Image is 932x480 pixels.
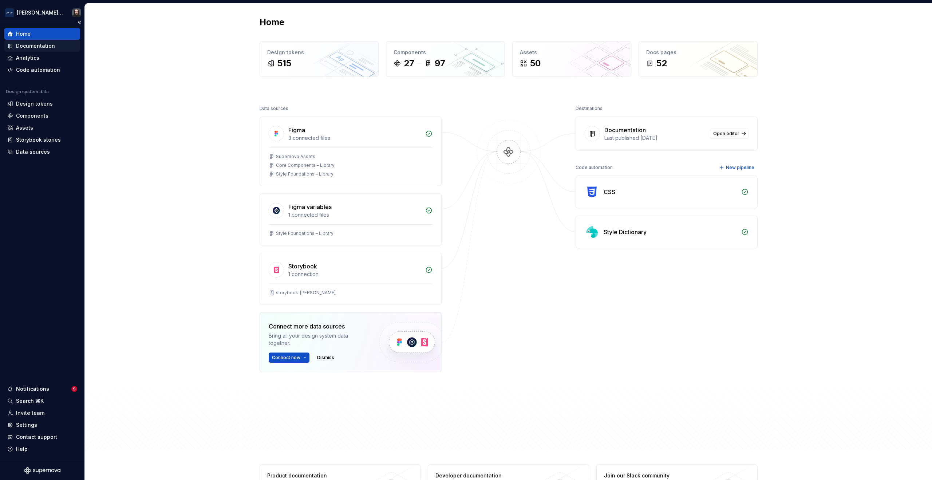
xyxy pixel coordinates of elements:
[288,134,421,142] div: 3 connected files
[520,49,624,56] div: Assets
[260,103,288,114] div: Data sources
[71,386,77,392] span: 9
[269,322,367,331] div: Connect more data sources
[604,126,646,134] div: Documentation
[276,154,315,160] div: Supernova Assets
[260,117,442,186] a: Figma3 connected filesSupernova AssetsCore Components – LibraryStyle Foundations – Library
[4,395,80,407] button: Search ⌘K
[604,188,615,196] div: CSS
[530,58,541,69] div: 50
[260,16,284,28] h2: Home
[288,126,305,134] div: Figma
[16,397,44,405] div: Search ⌘K
[4,431,80,443] button: Contact support
[276,171,333,177] div: Style Foundations – Library
[404,58,414,69] div: 27
[288,262,317,271] div: Storybook
[16,112,48,119] div: Components
[4,40,80,52] a: Documentation
[604,472,710,479] div: Join our Slack community
[713,131,739,137] span: Open editor
[4,98,80,110] a: Design tokens
[16,54,39,62] div: Analytics
[4,383,80,395] button: Notifications9
[717,162,758,173] button: New pipeline
[4,122,80,134] a: Assets
[16,445,28,453] div: Help
[512,41,631,77] a: Assets50
[4,64,80,76] a: Code automation
[16,421,37,429] div: Settings
[267,472,373,479] div: Product documentation
[267,49,371,56] div: Design tokens
[24,467,60,474] svg: Supernova Logo
[656,58,667,69] div: 52
[646,49,750,56] div: Docs pages
[277,58,291,69] div: 515
[16,42,55,50] div: Documentation
[72,8,81,17] img: Teunis Vorsteveld
[394,49,497,56] div: Components
[604,228,647,236] div: Style Dictionary
[16,30,31,38] div: Home
[260,253,442,305] a: Storybook1 connectionstorybook-[PERSON_NAME]
[604,134,706,142] div: Last published [DATE]
[576,103,603,114] div: Destinations
[386,41,505,77] a: Components2797
[16,100,53,107] div: Design tokens
[269,332,367,347] div: Bring all your design system data together.
[435,472,541,479] div: Developer documentation
[16,409,44,417] div: Invite team
[288,271,421,278] div: 1 connection
[16,136,61,143] div: Storybook stories
[639,41,758,77] a: Docs pages52
[4,443,80,455] button: Help
[1,5,83,20] button: [PERSON_NAME] AirlinesTeunis Vorsteveld
[4,407,80,419] a: Invite team
[276,290,336,296] div: storybook-[PERSON_NAME]
[288,202,332,211] div: Figma variables
[5,8,14,17] img: f0306bc8-3074-41fb-b11c-7d2e8671d5eb.png
[6,89,49,95] div: Design system data
[4,146,80,158] a: Data sources
[4,110,80,122] a: Components
[4,419,80,431] a: Settings
[435,58,445,69] div: 97
[272,355,300,361] span: Connect new
[16,433,57,441] div: Contact support
[4,28,80,40] a: Home
[260,193,442,245] a: Figma variables1 connected filesStyle Foundations – Library
[276,162,335,168] div: Core Components – Library
[726,165,754,170] span: New pipeline
[314,353,337,363] button: Dismiss
[16,124,33,131] div: Assets
[317,355,334,361] span: Dismiss
[4,52,80,64] a: Analytics
[710,129,749,139] a: Open editor
[269,353,309,363] button: Connect new
[276,231,333,236] div: Style Foundations – Library
[4,134,80,146] a: Storybook stories
[16,148,50,156] div: Data sources
[16,66,60,74] div: Code automation
[17,9,63,16] div: [PERSON_NAME] Airlines
[260,41,379,77] a: Design tokens515
[288,211,421,219] div: 1 connected files
[74,17,84,27] button: Collapse sidebar
[576,162,613,173] div: Code automation
[16,385,49,393] div: Notifications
